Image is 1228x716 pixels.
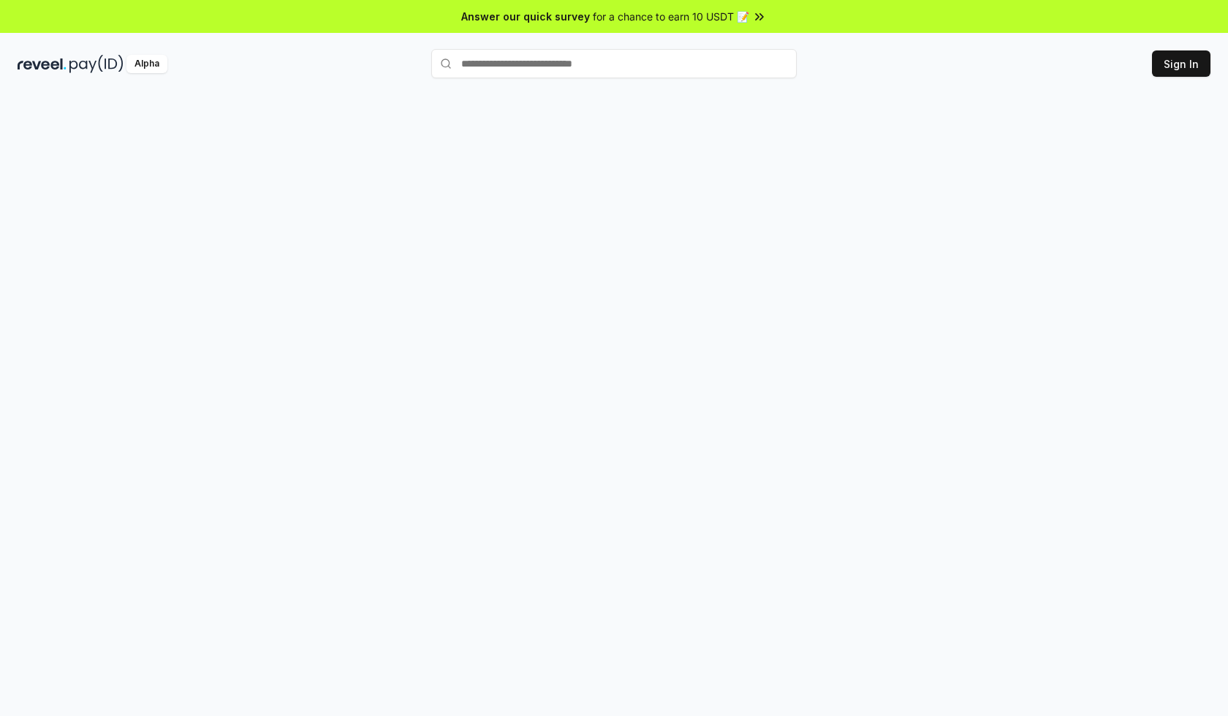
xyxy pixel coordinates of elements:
[69,55,124,73] img: pay_id
[126,55,167,73] div: Alpha
[593,9,749,24] span: for a chance to earn 10 USDT 📝
[461,9,590,24] span: Answer our quick survey
[1152,50,1210,77] button: Sign In
[18,55,67,73] img: reveel_dark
